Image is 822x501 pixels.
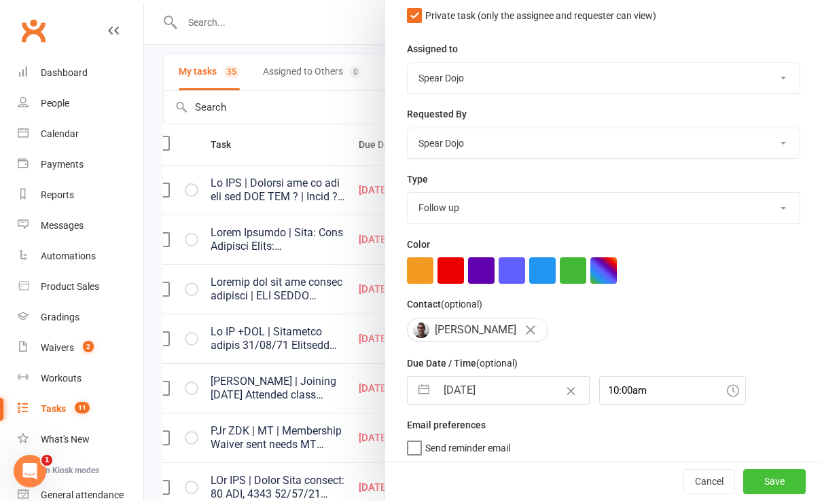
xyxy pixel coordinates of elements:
[559,377,583,403] button: Clear Date
[41,98,69,109] div: People
[407,107,467,122] label: Requested By
[743,470,806,494] button: Save
[407,417,486,432] label: Email preferences
[41,489,124,500] div: General attendance
[441,299,482,310] small: (optional)
[425,438,510,453] span: Send reminder email
[18,180,143,210] a: Reports
[476,358,518,369] small: (optional)
[41,434,90,445] div: What's New
[18,302,143,333] a: Gradings
[16,14,50,48] a: Clubworx
[41,67,88,78] div: Dashboard
[18,394,143,424] a: Tasks 11
[18,58,143,88] a: Dashboard
[407,172,428,187] label: Type
[407,237,430,252] label: Color
[407,318,548,342] div: [PERSON_NAME]
[18,88,143,119] a: People
[18,119,143,149] a: Calendar
[683,470,735,494] button: Cancel
[41,312,79,322] div: Gradings
[407,356,518,371] label: Due Date / Time
[83,341,94,352] span: 2
[41,189,74,200] div: Reports
[407,41,458,56] label: Assigned to
[18,424,143,455] a: What's New
[407,297,482,312] label: Contact
[41,455,52,466] span: 1
[18,241,143,272] a: Automations
[18,210,143,241] a: Messages
[18,149,143,180] a: Payments
[75,402,90,413] span: 11
[41,403,66,414] div: Tasks
[14,455,46,487] iframe: Intercom live chat
[41,128,79,139] div: Calendar
[41,250,96,261] div: Automations
[41,342,74,353] div: Waivers
[41,159,84,170] div: Payments
[41,220,84,231] div: Messages
[41,281,99,292] div: Product Sales
[18,272,143,302] a: Product Sales
[18,363,143,394] a: Workouts
[41,373,82,384] div: Workouts
[18,333,143,363] a: Waivers 2
[425,5,656,21] span: Private task (only the assignee and requester can view)
[413,322,429,338] img: Logan Pearse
